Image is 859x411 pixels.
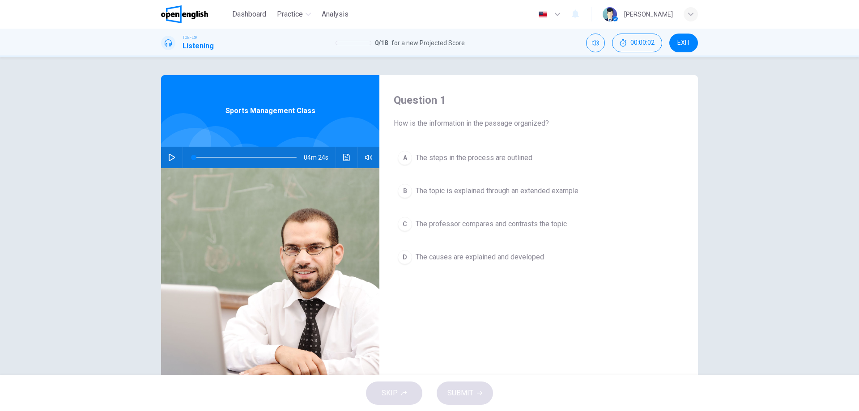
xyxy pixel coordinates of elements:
[183,41,214,51] h1: Listening
[318,6,352,22] button: Analysis
[375,38,388,48] span: 0 / 18
[394,118,684,129] span: How is the information in the passage organized?
[677,39,690,47] span: EXIT
[340,147,354,168] button: Click to see the audio transcription
[394,147,684,169] button: AThe steps in the process are outlined
[394,213,684,235] button: CThe professor compares and contrasts the topic
[398,250,412,264] div: D
[304,147,336,168] span: 04m 24s
[225,106,315,116] span: Sports Management Class
[398,217,412,231] div: C
[161,5,208,23] img: OpenEnglish logo
[416,252,544,263] span: The causes are explained and developed
[183,34,197,41] span: TOEFL®
[273,6,315,22] button: Practice
[391,38,465,48] span: for a new Projected Score
[537,11,549,18] img: en
[322,9,349,20] span: Analysis
[624,9,673,20] div: [PERSON_NAME]
[229,6,270,22] button: Dashboard
[398,184,412,198] div: B
[416,153,532,163] span: The steps in the process are outlined
[161,5,229,23] a: OpenEnglish logo
[669,34,698,52] button: EXIT
[630,39,655,47] span: 00:00:02
[603,7,617,21] img: Profile picture
[416,219,567,229] span: The professor compares and contrasts the topic
[416,186,578,196] span: The topic is explained through an extended example
[161,168,379,386] img: Sports Management Class
[612,34,662,52] button: 00:00:02
[586,34,605,52] div: Mute
[394,180,684,202] button: BThe topic is explained through an extended example
[232,9,266,20] span: Dashboard
[612,34,662,52] div: Hide
[394,93,684,107] h4: Question 1
[277,9,303,20] span: Practice
[398,151,412,165] div: A
[394,246,684,268] button: DThe causes are explained and developed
